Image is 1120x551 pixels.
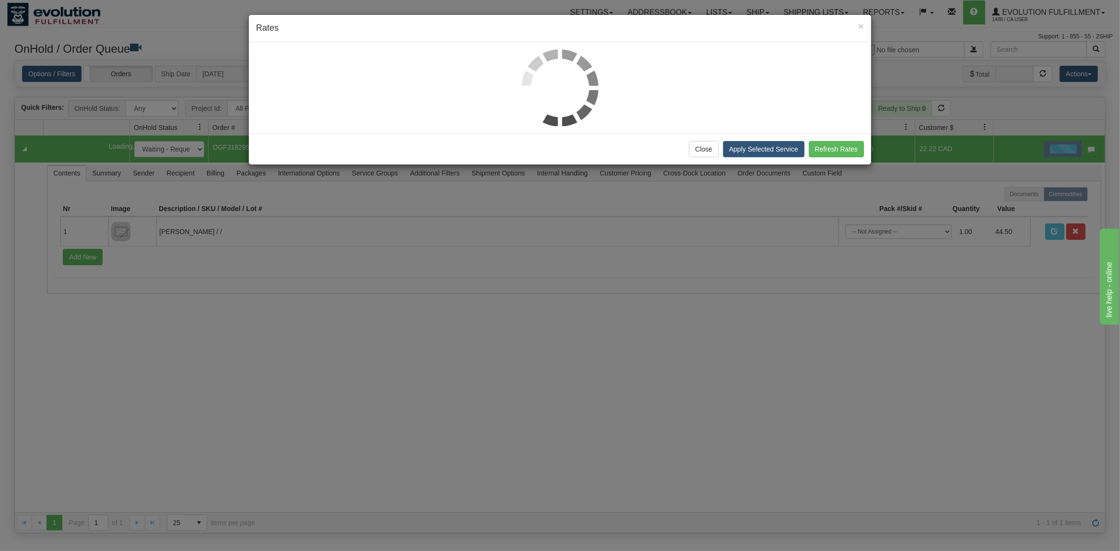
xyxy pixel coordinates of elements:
[7,6,89,17] div: live help - online
[723,141,805,157] button: Apply Selected Service
[522,49,598,126] img: loader.gif
[858,21,864,31] button: Close
[256,22,864,35] h4: Rates
[1098,226,1119,324] iframe: chat widget
[858,21,864,32] span: ×
[809,141,864,157] button: Refresh Rates
[689,141,719,157] button: Close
